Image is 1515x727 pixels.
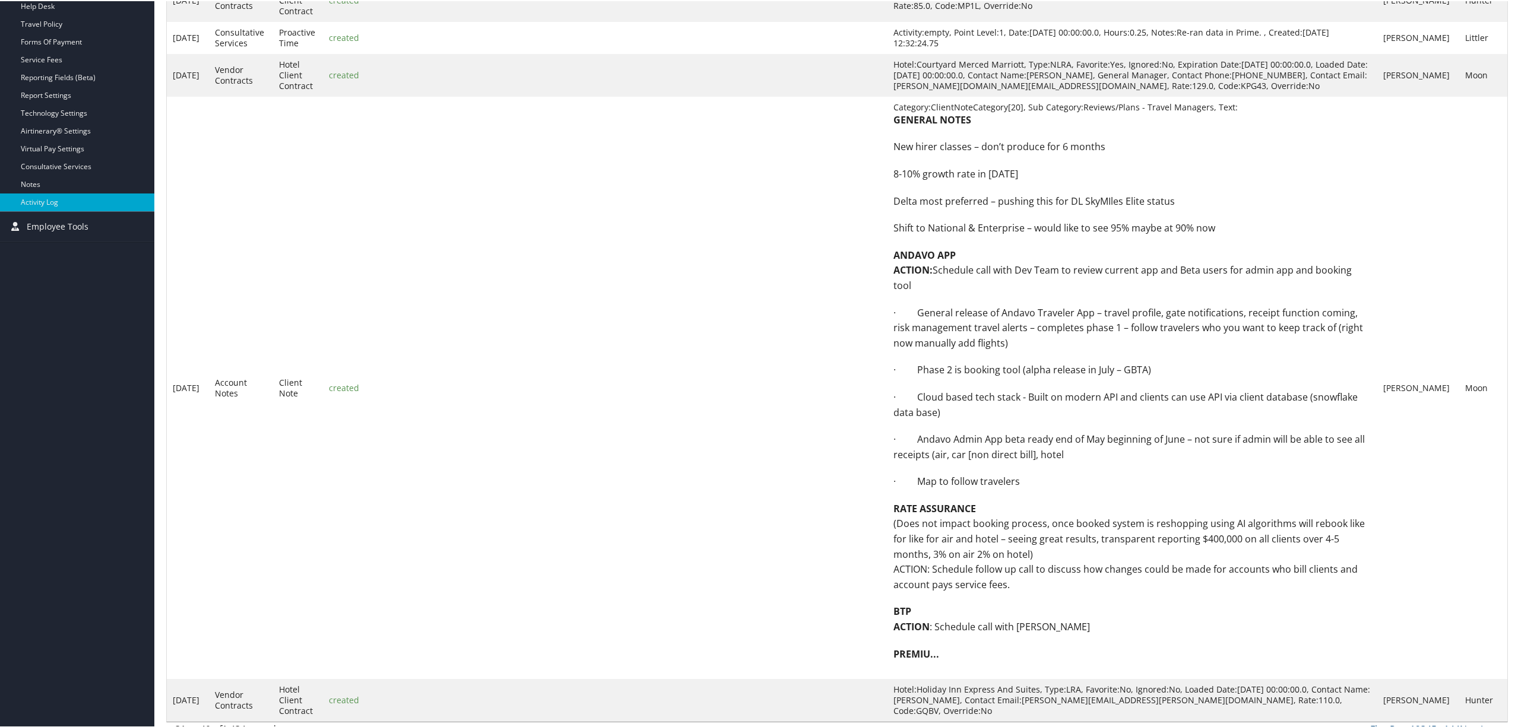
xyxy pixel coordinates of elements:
td: Proactive Time [273,21,324,53]
span: created [329,381,359,392]
p: Delta most preferred – pushing this for DL SkyMIles Elite status [893,193,1372,208]
span: created [329,68,359,80]
p: 8-10% growth rate in [DATE] [893,166,1372,181]
span: created [329,693,359,704]
strong: ACTION: [893,262,933,275]
strong: GENERAL NOTES [893,112,971,125]
td: [DATE] [167,678,209,720]
p: · Phase 2 is booking tool (alpha release in July – GBTA) [893,361,1372,377]
strong: ANDAVO APP [893,247,956,261]
strong: RATE ASSURANCE [893,501,976,514]
strong: BTP [893,604,911,617]
td: Activity:empty, Point Level:1, Date:[DATE] 00:00:00.0, Hours:0.25, Notes:Re-ran data in Prime. , ... [888,21,1378,53]
td: Moon [1459,96,1507,678]
td: Hunter [1459,678,1507,720]
td: Hotel:Courtyard Merced Marriott, Type:NLRA, Favorite:Yes, Ignored:No, Expiration Date:[DATE] 00:0... [888,53,1378,96]
td: Moon [1459,53,1507,96]
td: [DATE] [167,21,209,53]
td: Consultative Services [209,21,273,53]
td: [PERSON_NAME] [1377,678,1459,720]
strong: PREMIU... [893,646,939,659]
td: Category:ClientNoteCategory[20], Sub Category:Reviews/Plans - Travel Managers, Text: [888,96,1378,678]
td: [DATE] [167,96,209,678]
p: (Does not impact booking process, once booked system is reshopping using AI algorithms will reboo... [893,500,1372,592]
p: · General release of Andavo Traveler App – travel profile, gate notifications, receipt function c... [893,304,1372,350]
span: Employee Tools [27,211,88,240]
td: Hotel Client Contract [273,53,324,96]
td: Hotel:Holiday Inn Express And Suites, Type:LRA, Favorite:No, Ignored:No, Loaded Date:[DATE] 00:00... [888,678,1378,720]
strong: ACTION [893,619,930,632]
td: Client Note [273,96,324,678]
p: Shift to National & Enterprise – would like to see 95% maybe at 90% now [893,220,1372,235]
p: Schedule call with Dev Team to review current app and Beta users for admin app and booking tool [893,247,1372,293]
p: · Cloud based tech stack - Built on modern API and clients can use API via client database (snowf... [893,389,1372,419]
td: Account Notes [209,96,273,678]
p: : Schedule call with [PERSON_NAME] [893,603,1372,633]
td: Hotel Client Contract [273,678,324,720]
td: Littler [1459,21,1507,53]
p: · Andavo Admin App beta ready end of May beginning of June – not sure if admin will be able to se... [893,431,1372,461]
td: Vendor Contracts [209,53,273,96]
span: created [329,31,359,42]
td: [PERSON_NAME] [1377,53,1459,96]
p: · Map to follow travelers [893,473,1372,488]
td: [PERSON_NAME] [1377,21,1459,53]
td: [DATE] [167,53,209,96]
td: [PERSON_NAME] [1377,96,1459,678]
p: New hirer classes – don’t produce for 6 months [893,138,1372,154]
td: Vendor Contracts [209,678,273,720]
